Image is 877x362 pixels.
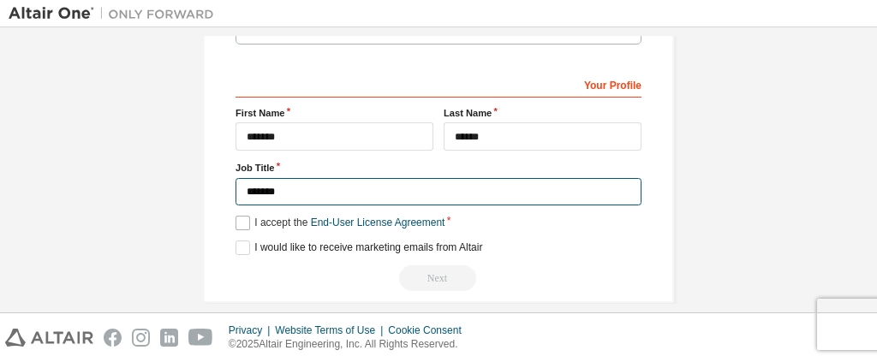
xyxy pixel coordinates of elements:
[229,323,275,337] div: Privacy
[132,329,150,347] img: instagram.svg
[5,329,93,347] img: altair_logo.svg
[236,265,641,291] div: Read and acccept EULA to continue
[104,329,122,347] img: facebook.svg
[160,329,178,347] img: linkedin.svg
[236,106,433,120] label: First Name
[388,323,471,337] div: Cookie Consent
[229,337,472,352] p: © 2025 Altair Engineering, Inc. All Rights Reserved.
[311,217,445,228] a: End-User License Agreement
[236,240,482,255] label: I would like to receive marketing emails from Altair
[188,329,213,347] img: youtube.svg
[236,70,641,98] div: Your Profile
[236,216,444,230] label: I accept the
[444,106,641,120] label: Last Name
[236,161,641,175] label: Job Title
[9,5,223,22] img: Altair One
[275,323,388,337] div: Website Terms of Use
